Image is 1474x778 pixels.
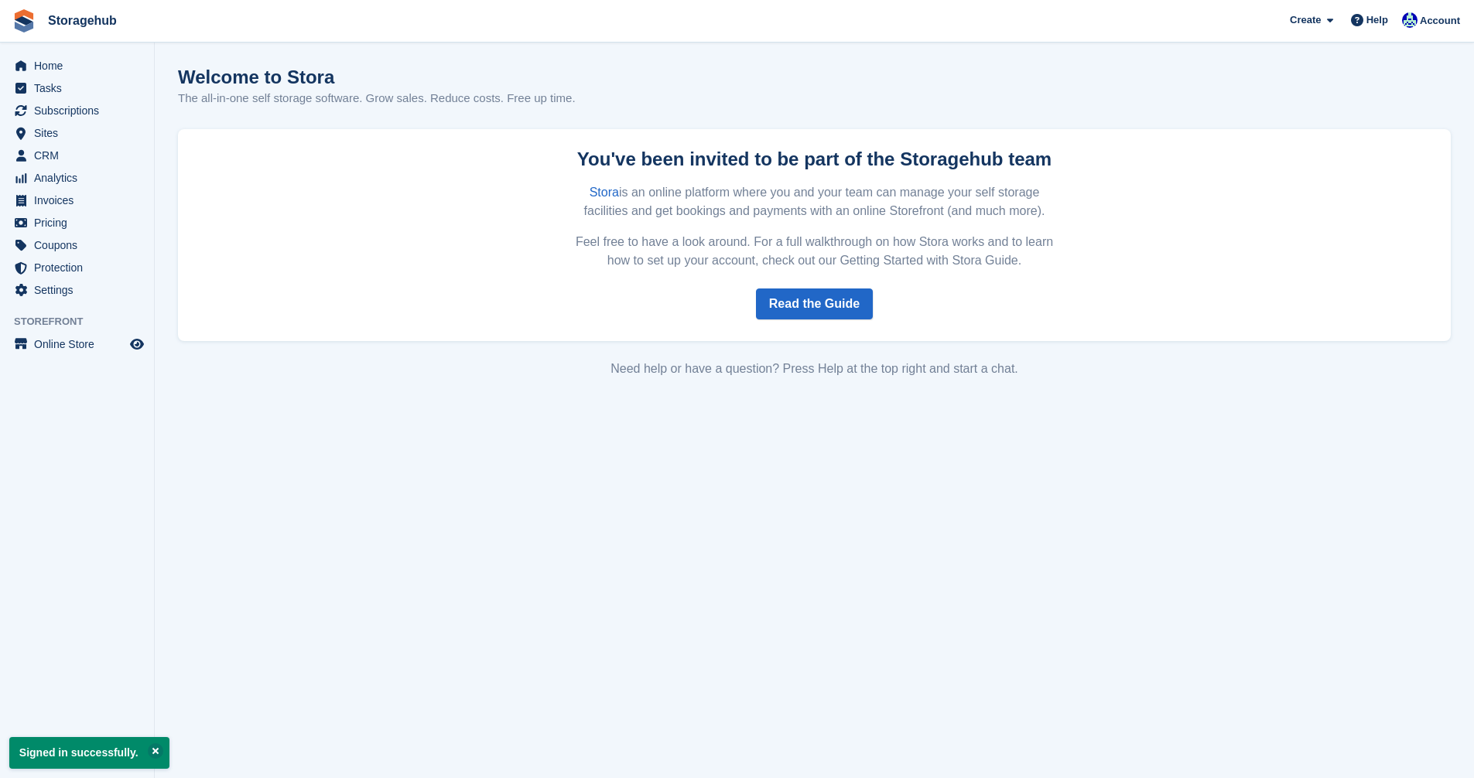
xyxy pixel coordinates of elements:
[34,55,127,77] span: Home
[9,737,169,769] p: Signed in successfully.
[570,183,1059,220] p: is an online platform where you and your team can manage your self storage facilities and get boo...
[570,233,1059,270] p: Feel free to have a look around. For a full walkthrough on how Stora works and to learn how to se...
[1402,12,1418,28] img: Vladimir Osojnik
[8,333,146,355] a: menu
[8,145,146,166] a: menu
[8,122,146,144] a: menu
[178,90,576,107] p: The all-in-one self storage software. Grow sales. Reduce costs. Free up time.
[8,279,146,301] a: menu
[8,234,146,256] a: menu
[34,145,127,166] span: CRM
[8,212,146,234] a: menu
[1420,13,1460,29] span: Account
[42,8,123,33] a: Storagehub
[34,167,127,189] span: Analytics
[8,77,146,99] a: menu
[34,333,127,355] span: Online Store
[8,257,146,278] a: menu
[8,167,146,189] a: menu
[34,100,127,121] span: Subscriptions
[178,67,576,87] h1: Welcome to Stora
[14,314,154,329] span: Storefront
[1366,12,1388,28] span: Help
[590,186,619,199] a: Stora
[12,9,36,32] img: stora-icon-8386f47178a22dfd0bd8f6a31ec36ba5ce8667c1dd55bd0f319d3a0aa187defe.svg
[34,279,127,301] span: Settings
[8,55,146,77] a: menu
[756,288,873,319] a: Read the Guide
[1290,12,1321,28] span: Create
[34,257,127,278] span: Protection
[34,234,127,256] span: Coupons
[34,212,127,234] span: Pricing
[34,122,127,144] span: Sites
[577,148,1052,169] strong: You've been invited to be part of the Storagehub team
[34,77,127,99] span: Tasks
[8,189,146,211] a: menu
[178,360,1451,378] div: Need help or have a question? Press Help at the top right and start a chat.
[34,189,127,211] span: Invoices
[8,100,146,121] a: menu
[128,335,146,353] a: Preview store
